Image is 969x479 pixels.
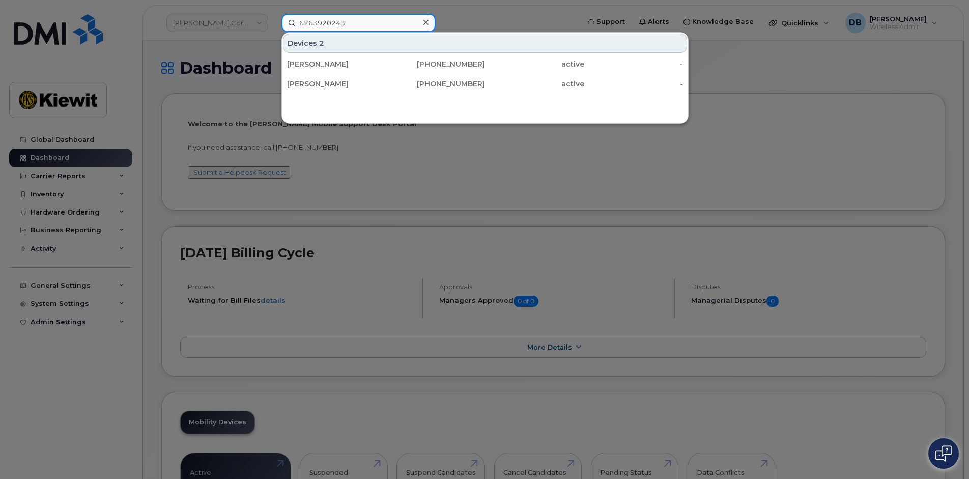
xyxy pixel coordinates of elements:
[386,78,486,89] div: [PHONE_NUMBER]
[283,74,687,93] a: [PERSON_NAME][PHONE_NUMBER]active-
[386,59,486,69] div: [PHONE_NUMBER]
[584,78,683,89] div: -
[283,34,687,53] div: Devices
[485,59,584,69] div: active
[319,38,324,48] span: 2
[287,59,386,69] div: [PERSON_NAME]
[287,78,386,89] div: [PERSON_NAME]
[283,55,687,73] a: [PERSON_NAME][PHONE_NUMBER]active-
[935,445,952,462] img: Open chat
[584,59,683,69] div: -
[485,78,584,89] div: active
